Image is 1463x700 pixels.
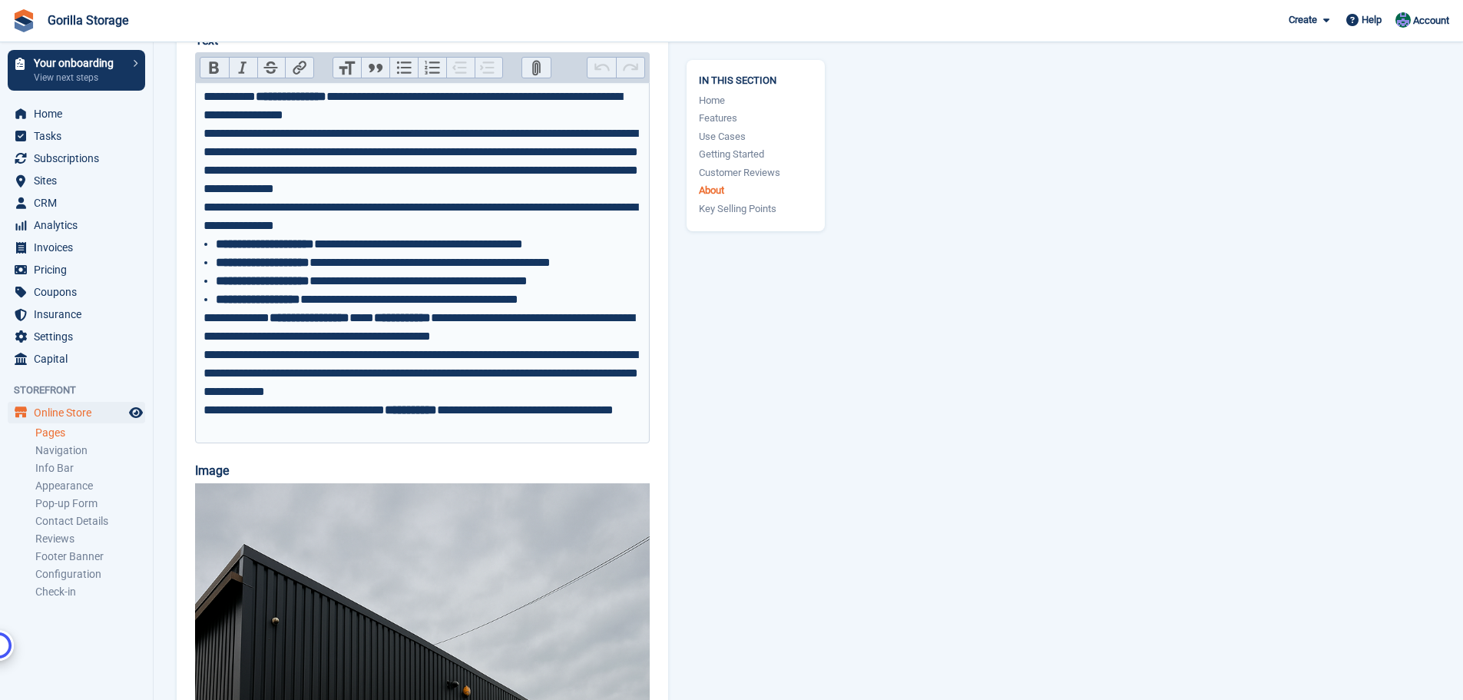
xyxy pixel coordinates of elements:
[35,479,145,493] a: Appearance
[1395,12,1411,28] img: Leesha Sutherland
[34,192,126,214] span: CRM
[34,402,126,423] span: Online Store
[8,170,145,191] a: menu
[229,58,257,78] button: Italic
[522,58,551,78] button: Attach Files
[35,461,145,476] a: Info Bar
[361,58,389,78] button: Quote
[195,82,650,444] trix-editor: Text
[699,147,813,162] a: Getting Started
[34,71,125,85] p: View next steps
[34,259,126,280] span: Pricing
[35,532,145,546] a: Reviews
[446,58,475,78] button: Decrease Level
[34,125,126,147] span: Tasks
[8,304,145,325] a: menu
[8,125,145,147] a: menu
[200,58,229,78] button: Bold
[34,326,126,347] span: Settings
[475,58,503,78] button: Increase Level
[8,281,145,303] a: menu
[35,426,145,440] a: Pages
[333,58,362,78] button: Heading
[418,58,446,78] button: Numbers
[8,148,145,169] a: menu
[588,58,616,78] button: Undo
[34,348,126,370] span: Capital
[12,9,35,32] img: stora-icon-8386f47178a22dfd0bd8f6a31ec36ba5ce8667c1dd55bd0f319d3a0aa187defe.svg
[35,549,145,564] a: Footer Banner
[699,201,813,217] a: Key Selling Points
[34,148,126,169] span: Subscriptions
[8,402,145,423] a: menu
[35,514,145,529] a: Contact Details
[699,72,813,87] span: In this section
[699,111,813,126] a: Features
[195,462,650,480] label: Image
[8,326,145,347] a: menu
[34,237,126,258] span: Invoices
[389,58,418,78] button: Bullets
[285,58,313,78] button: Link
[1289,12,1317,28] span: Create
[14,383,153,398] span: Storefront
[8,50,145,91] a: Your onboarding View next steps
[35,567,145,582] a: Configuration
[34,170,126,191] span: Sites
[34,304,126,325] span: Insurance
[127,403,145,422] a: Preview store
[699,93,813,108] a: Home
[34,281,126,303] span: Coupons
[699,129,813,144] a: Use Cases
[41,7,134,34] a: Gorilla Storage
[8,192,145,214] a: menu
[1413,13,1449,28] span: Account
[8,237,145,258] a: menu
[699,165,813,181] a: Customer Reviews
[35,443,145,458] a: Navigation
[34,58,125,68] p: Your onboarding
[616,58,644,78] button: Redo
[34,214,126,236] span: Analytics
[699,183,813,198] a: About
[1362,12,1382,28] span: Help
[35,496,145,511] a: Pop-up Form
[8,214,145,236] a: menu
[8,259,145,280] a: menu
[8,348,145,370] a: menu
[34,103,126,124] span: Home
[35,585,145,599] a: Check-in
[8,103,145,124] a: menu
[257,58,286,78] button: Strikethrough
